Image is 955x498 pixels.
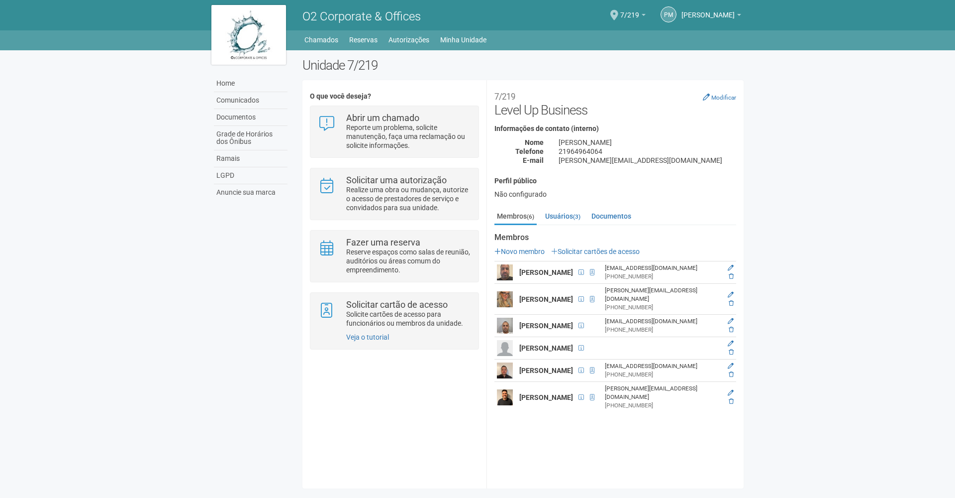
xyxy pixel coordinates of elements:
a: Excluir membro [729,273,734,280]
a: Chamados [304,33,338,47]
a: Modificar [703,93,736,101]
p: Realize uma obra ou mudança, autorize o acesso de prestadores de serviço e convidados para sua un... [346,185,471,212]
img: user.png [497,363,513,378]
p: Reserve espaços como salas de reunião, auditórios ou áreas comum do empreendimento. [346,248,471,274]
img: user.png [497,264,513,280]
h2: Unidade 7/219 [302,58,744,73]
strong: Membros [494,233,736,242]
a: Editar membro [728,264,734,271]
strong: E-mail [523,156,544,164]
a: Fazer uma reserva Reserve espaços como salas de reunião, auditórios ou áreas comum do empreendime... [318,238,471,274]
span: Paulo Mauricio Rodrigues Pinto [681,1,735,19]
a: Membros(6) [494,209,537,225]
a: Novo membro [494,248,545,255]
a: Excluir membro [729,398,734,405]
span: 7/219 [620,1,639,19]
a: Solicitar cartões de acesso [551,248,640,255]
a: Comunicados [214,92,287,109]
img: logo.jpg [211,5,286,65]
h4: Perfil público [494,177,736,185]
a: Excluir membro [729,371,734,378]
strong: [PERSON_NAME] [519,367,573,374]
a: PM [661,6,676,22]
img: user.png [497,291,513,307]
a: Veja o tutorial [346,333,389,341]
h4: Informações de contato (interno) [494,125,736,132]
a: Solicitar uma autorização Realize uma obra ou mudança, autorize o acesso de prestadores de serviç... [318,176,471,212]
div: [EMAIL_ADDRESS][DOMAIN_NAME] [605,264,718,272]
a: LGPD [214,167,287,184]
a: Abrir um chamado Reporte um problema, solicite manutenção, faça uma reclamação ou solicite inform... [318,114,471,150]
strong: [PERSON_NAME] [519,295,573,303]
strong: [PERSON_NAME] [519,393,573,401]
small: 7/219 [494,92,515,102]
small: (6) [527,213,534,220]
a: Home [214,75,287,92]
a: [PERSON_NAME] [681,12,741,20]
div: [PHONE_NUMBER] [605,303,718,312]
div: Não configurado [494,190,736,199]
div: [PHONE_NUMBER] [605,371,718,379]
strong: Fazer uma reserva [346,237,420,248]
a: Grade de Horários dos Ônibus [214,126,287,150]
small: Modificar [711,94,736,101]
a: Editar membro [728,318,734,325]
a: Minha Unidade [440,33,486,47]
div: [EMAIL_ADDRESS][DOMAIN_NAME] [605,362,718,371]
div: [PERSON_NAME] [551,138,744,147]
small: (3) [573,213,580,220]
a: Editar membro [728,340,734,347]
a: Excluir membro [729,326,734,333]
h2: Level Up Business [494,88,736,118]
strong: Solicitar uma autorização [346,175,447,185]
a: Ramais [214,150,287,167]
img: user.png [497,389,513,405]
a: Editar membro [728,291,734,298]
a: Editar membro [728,389,734,396]
strong: [PERSON_NAME] [519,322,573,330]
p: Solicite cartões de acesso para funcionários ou membros da unidade. [346,310,471,328]
a: Autorizações [388,33,429,47]
div: [PHONE_NUMBER] [605,272,718,281]
strong: Telefone [515,147,544,155]
a: Anuncie sua marca [214,184,287,201]
a: Documentos [589,209,634,224]
a: Documentos [214,109,287,126]
a: Excluir membro [729,349,734,356]
div: [PERSON_NAME][EMAIL_ADDRESS][DOMAIN_NAME] [551,156,744,165]
div: [PERSON_NAME][EMAIL_ADDRESS][DOMAIN_NAME] [605,286,718,303]
span: O2 Corporate & Offices [302,9,421,23]
a: 7/219 [620,12,646,20]
img: user.png [497,340,513,356]
strong: Abrir um chamado [346,113,419,123]
div: [PHONE_NUMBER] [605,401,718,410]
div: [EMAIL_ADDRESS][DOMAIN_NAME] [605,317,718,326]
a: Solicitar cartão de acesso Solicite cartões de acesso para funcionários ou membros da unidade. [318,300,471,328]
p: Reporte um problema, solicite manutenção, faça uma reclamação ou solicite informações. [346,123,471,150]
a: Usuários(3) [543,209,583,224]
img: user.png [497,318,513,334]
strong: Nome [525,138,544,146]
div: 21964964064 [551,147,744,156]
a: Reservas [349,33,378,47]
a: Editar membro [728,363,734,370]
a: Excluir membro [729,300,734,307]
strong: [PERSON_NAME] [519,268,573,276]
strong: Solicitar cartão de acesso [346,299,448,310]
h4: O que você deseja? [310,93,478,100]
div: [PHONE_NUMBER] [605,326,718,334]
strong: [PERSON_NAME] [519,344,573,352]
div: [PERSON_NAME][EMAIL_ADDRESS][DOMAIN_NAME] [605,384,718,401]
